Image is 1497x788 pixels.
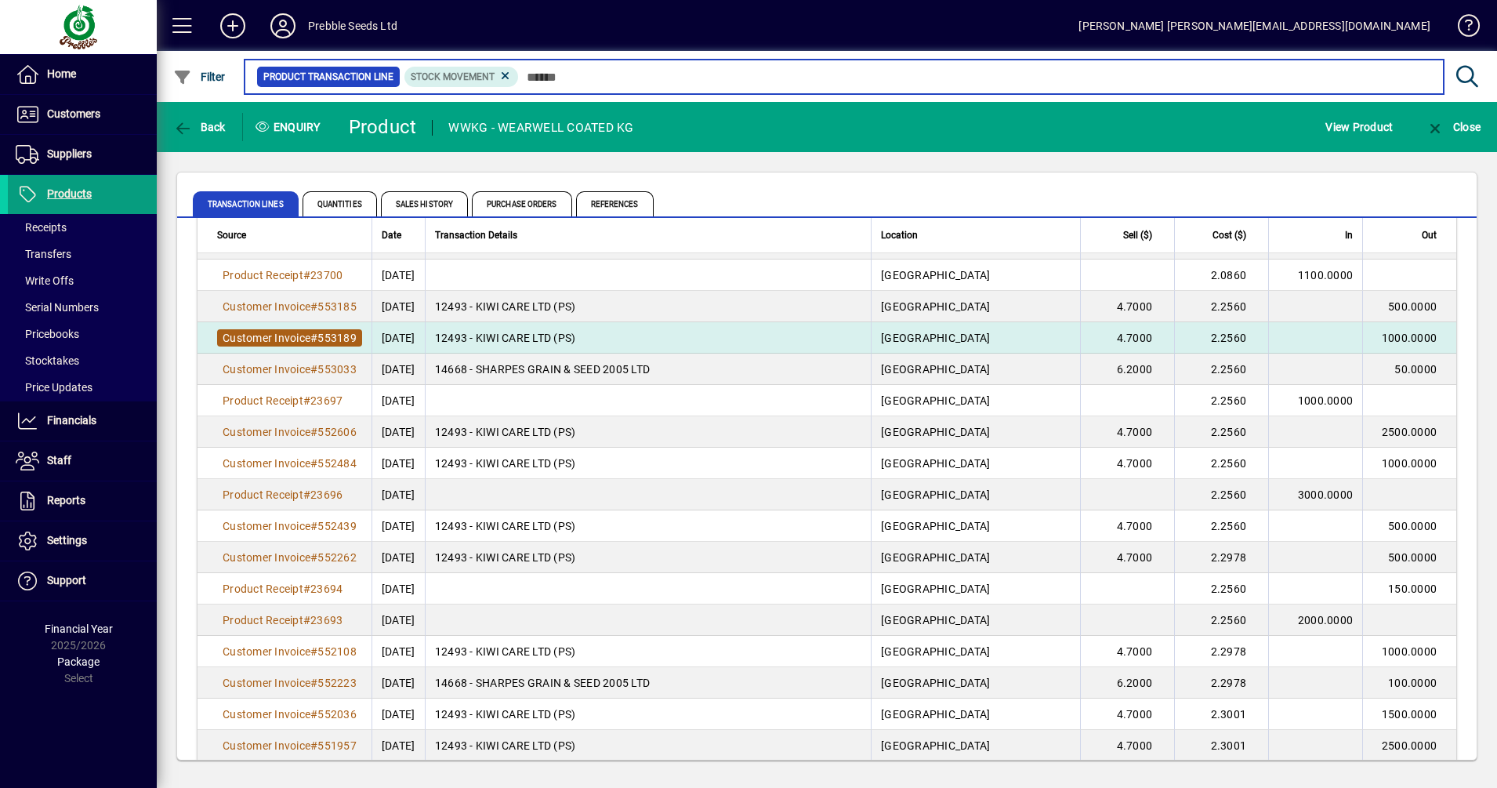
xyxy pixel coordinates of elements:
[881,677,990,689] span: [GEOGRAPHIC_DATA]
[1174,510,1268,542] td: 2.2560
[1080,291,1174,322] td: 4.7000
[372,573,425,605] td: [DATE]
[217,361,362,378] a: Customer Invoice#553033
[881,520,990,532] span: [GEOGRAPHIC_DATA]
[310,551,317,564] span: #
[8,561,157,601] a: Support
[8,214,157,241] a: Receipts
[317,677,357,689] span: 552223
[310,394,343,407] span: 23697
[881,227,918,244] span: Location
[372,291,425,322] td: [DATE]
[223,332,310,344] span: Customer Invoice
[372,448,425,479] td: [DATE]
[217,267,348,284] a: Product Receipt#23700
[223,300,310,313] span: Customer Invoice
[425,322,871,354] td: 12493 - KIWI CARE LTD (PS)
[1345,227,1353,244] span: In
[1090,227,1166,244] div: Sell ($)
[16,354,79,367] span: Stocktakes
[223,520,310,532] span: Customer Invoice
[382,227,415,244] div: Date
[8,481,157,521] a: Reports
[372,354,425,385] td: [DATE]
[310,583,343,595] span: 23694
[217,392,348,409] a: Product Receipt#23697
[881,457,990,470] span: [GEOGRAPHIC_DATA]
[16,248,71,260] span: Transfers
[303,488,310,501] span: #
[881,614,990,626] span: [GEOGRAPHIC_DATA]
[1174,667,1268,699] td: 2.2978
[47,147,92,160] span: Suppliers
[310,488,343,501] span: 23696
[881,488,990,501] span: [GEOGRAPHIC_DATA]
[576,191,654,216] span: References
[349,114,417,140] div: Product
[1174,573,1268,605] td: 2.2560
[1174,699,1268,730] td: 2.3001
[881,739,990,752] span: [GEOGRAPHIC_DATA]
[217,227,246,244] span: Source
[8,441,157,481] a: Staff
[425,448,871,479] td: 12493 - KIWI CARE LTD (PS)
[16,301,99,314] span: Serial Numbers
[310,708,317,721] span: #
[208,12,258,40] button: Add
[8,521,157,561] a: Settings
[317,457,357,470] span: 552484
[1080,448,1174,479] td: 4.7000
[1174,416,1268,448] td: 2.2560
[425,699,871,730] td: 12493 - KIWI CARE LTD (PS)
[1174,385,1268,416] td: 2.2560
[1080,730,1174,761] td: 4.7000
[1080,322,1174,354] td: 4.7000
[308,13,397,38] div: Prebble Seeds Ltd
[881,227,1071,244] div: Location
[1325,114,1393,140] span: View Product
[303,191,377,216] span: Quantities
[263,69,393,85] span: Product Transaction Line
[8,294,157,321] a: Serial Numbers
[1409,113,1497,141] app-page-header-button: Close enquiry
[372,730,425,761] td: [DATE]
[881,332,990,344] span: [GEOGRAPHIC_DATA]
[425,667,871,699] td: 14668 - SHARPES GRAIN & SEED 2005 LTD
[372,510,425,542] td: [DATE]
[303,269,310,281] span: #
[223,394,303,407] span: Product Receipt
[45,623,113,635] span: Financial Year
[173,121,226,133] span: Back
[8,95,157,134] a: Customers
[1184,227,1260,244] div: Cost ($)
[448,115,633,140] div: WWKG - WEARWELL COATED KG
[1422,113,1484,141] button: Close
[310,739,317,752] span: #
[404,67,519,87] mat-chip: Product Transaction Type: Stock movement
[57,655,100,668] span: Package
[217,423,362,441] a: Customer Invoice#552606
[1298,488,1353,501] span: 3000.0000
[1382,457,1437,470] span: 1000.0000
[317,300,357,313] span: 553185
[372,322,425,354] td: [DATE]
[8,374,157,401] a: Price Updates
[217,549,362,566] a: Customer Invoice#552262
[1388,583,1437,595] span: 150.0000
[1174,322,1268,354] td: 2.2560
[217,737,362,754] a: Customer Invoice#551957
[310,300,317,313] span: #
[425,291,871,322] td: 12493 - KIWI CARE LTD (PS)
[47,454,71,467] span: Staff
[1123,227,1152,244] span: Sell ($)
[881,394,990,407] span: [GEOGRAPHIC_DATA]
[310,426,317,438] span: #
[425,354,871,385] td: 14668 - SHARPES GRAIN & SEED 2005 LTD
[372,260,425,291] td: [DATE]
[157,113,243,141] app-page-header-button: Back
[372,699,425,730] td: [DATE]
[223,614,303,626] span: Product Receipt
[425,510,871,542] td: 12493 - KIWI CARE LTD (PS)
[317,645,357,658] span: 552108
[1382,426,1437,438] span: 2500.0000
